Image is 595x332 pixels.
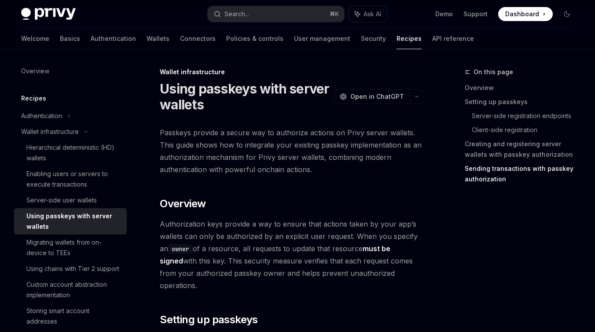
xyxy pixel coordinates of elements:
button: Toggle dark mode [560,7,574,21]
a: Authentication [91,28,136,49]
a: Hierarchical deterministic (HD) wallets [14,140,127,166]
button: Ask AI [349,6,387,22]
span: Open in ChatGPT [350,92,404,101]
a: Creating and registering server wallets with passkey authorization [465,137,581,162]
a: Security [361,28,386,49]
a: Sending transactions with passkey authorization [465,162,581,186]
a: Setting up passkeys [465,95,581,109]
a: Recipes [397,28,422,49]
a: Storing smart account addresses [14,303,127,329]
div: Overview [21,66,49,76]
a: Dashboard [498,7,553,21]
div: Custom account abstraction implementation [26,279,121,300]
a: Migrating wallets from on-device to TEEs [14,235,127,261]
div: Search... [224,9,249,19]
code: owner [168,244,193,254]
a: Overview [14,63,127,79]
div: Hierarchical deterministic (HD) wallets [26,142,121,163]
span: Passkeys provide a secure way to authorize actions on Privy server wallets. This guide shows how ... [160,126,424,176]
span: Overview [160,197,206,211]
div: Using passkeys with server wallets [26,211,121,232]
span: ⌘ K [330,11,339,18]
button: Search...⌘K [208,6,344,22]
div: Server-side user wallets [26,195,97,206]
h5: Recipes [21,93,46,104]
h1: Using passkeys with server wallets [160,81,331,112]
span: On this page [474,67,513,77]
a: Connectors [180,28,216,49]
div: Wallet infrastructure [160,68,424,76]
img: dark logo [21,8,76,20]
button: Open in ChatGPT [334,89,409,104]
a: Overview [465,81,581,95]
div: Migrating wallets from on-device to TEEs [26,237,121,258]
a: Welcome [21,28,49,49]
a: Policies & controls [226,28,283,49]
span: Setting up passkeys [160,313,258,327]
a: User management [294,28,350,49]
a: Enabling users or servers to execute transactions [14,166,127,192]
a: Using chains with Tier 2 support [14,261,127,277]
div: Authentication [21,111,62,121]
a: Wallets [147,28,169,49]
div: Enabling users or servers to execute transactions [26,169,121,190]
a: Demo [435,10,453,18]
div: Wallet infrastructure [21,126,79,137]
div: Storing smart account addresses [26,306,121,327]
a: Using passkeys with server wallets [14,208,127,235]
a: Basics [60,28,80,49]
a: Custom account abstraction implementation [14,277,127,303]
a: API reference [432,28,474,49]
a: Support [463,10,488,18]
span: Ask AI [364,10,381,18]
span: Authorization keys provide a way to ensure that actions taken by your app’s wallets can only be a... [160,218,424,292]
span: Dashboard [505,10,539,18]
a: Client-side registration [472,123,581,137]
a: Server-side registration endpoints [472,109,581,123]
a: Server-side user wallets [14,192,127,208]
div: Using chains with Tier 2 support [26,263,119,274]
